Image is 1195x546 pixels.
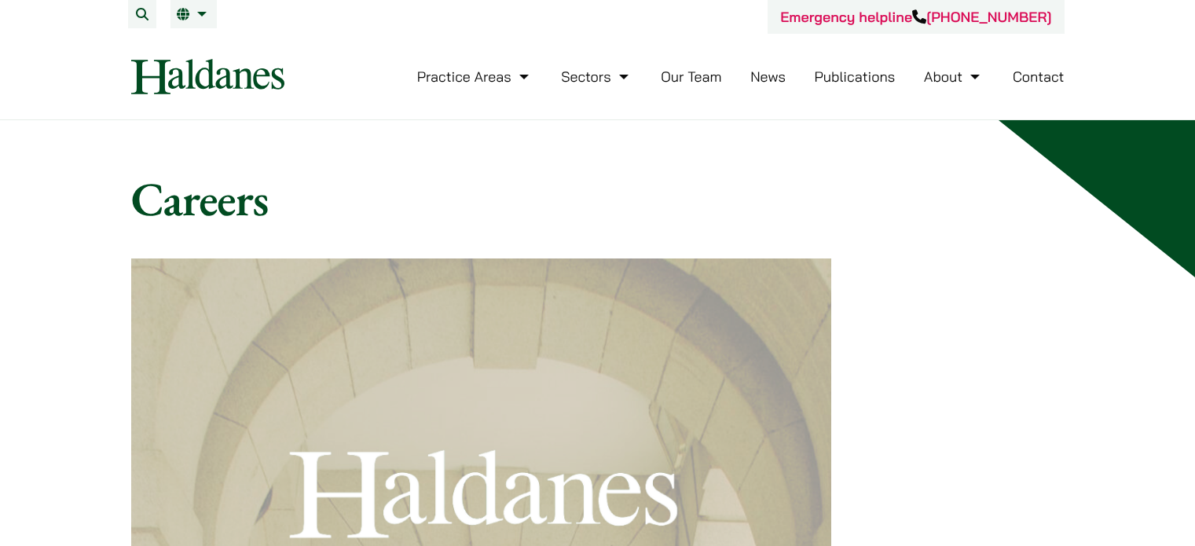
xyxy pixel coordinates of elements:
[561,68,632,86] a: Sectors
[131,170,1065,227] h1: Careers
[780,8,1051,26] a: Emergency helpline[PHONE_NUMBER]
[815,68,896,86] a: Publications
[177,8,211,20] a: EN
[1013,68,1065,86] a: Contact
[131,59,284,94] img: Logo of Haldanes
[924,68,984,86] a: About
[661,68,721,86] a: Our Team
[417,68,533,86] a: Practice Areas
[750,68,786,86] a: News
